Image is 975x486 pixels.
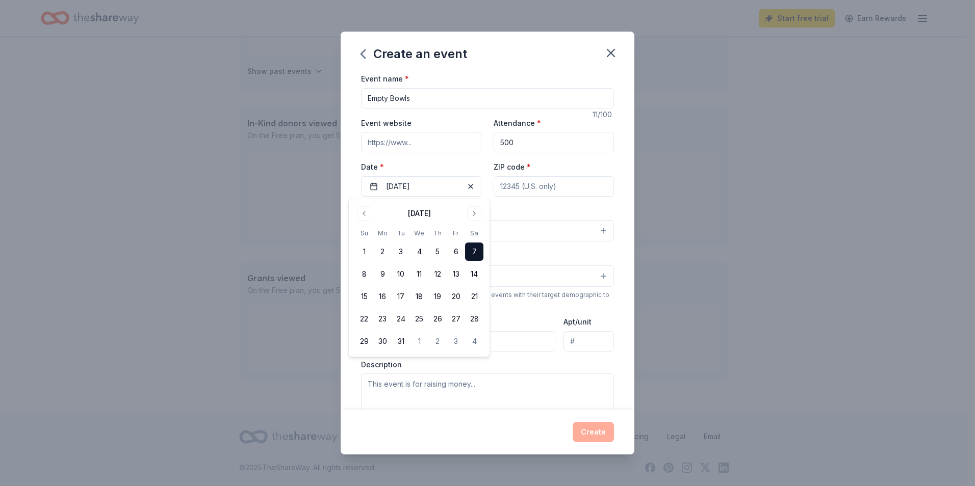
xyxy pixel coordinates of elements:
[465,310,483,328] button: 28
[494,118,541,128] label: Attendance
[361,74,409,84] label: Event name
[355,228,373,238] th: Sunday
[465,228,483,238] th: Saturday
[428,265,447,283] button: 12
[392,228,410,238] th: Tuesday
[355,242,373,261] button: 1
[361,132,481,152] input: https://www...
[593,109,614,121] div: 11 /100
[447,265,465,283] button: 13
[465,265,483,283] button: 14
[447,242,465,261] button: 6
[410,265,428,283] button: 11
[355,310,373,328] button: 22
[392,242,410,261] button: 3
[373,287,392,306] button: 16
[361,46,467,62] div: Create an event
[361,88,614,109] input: Spring Fundraiser
[410,287,428,306] button: 18
[373,265,392,283] button: 9
[428,287,447,306] button: 19
[494,162,531,172] label: ZIP code
[373,310,392,328] button: 23
[465,332,483,350] button: 4
[447,310,465,328] button: 27
[410,310,428,328] button: 25
[392,287,410,306] button: 17
[373,332,392,350] button: 30
[373,228,392,238] th: Monday
[428,242,447,261] button: 5
[563,331,614,352] input: #
[361,162,481,172] label: Date
[494,176,614,197] input: 12345 (U.S. only)
[355,332,373,350] button: 29
[355,287,373,306] button: 15
[447,287,465,306] button: 20
[563,317,592,327] label: Apt/unit
[392,332,410,350] button: 31
[428,310,447,328] button: 26
[361,118,412,128] label: Event website
[447,228,465,238] th: Friday
[355,265,373,283] button: 8
[428,228,447,238] th: Thursday
[361,176,481,197] button: [DATE]
[357,206,371,221] button: Go to previous month
[447,332,465,350] button: 3
[361,360,402,370] label: Description
[373,242,392,261] button: 2
[467,206,481,221] button: Go to next month
[410,228,428,238] th: Wednesday
[392,265,410,283] button: 10
[465,242,483,261] button: 7
[410,332,428,350] button: 1
[392,310,410,328] button: 24
[494,132,614,152] input: 20
[465,287,483,306] button: 21
[428,332,447,350] button: 2
[408,207,431,220] div: [DATE]
[410,242,428,261] button: 4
